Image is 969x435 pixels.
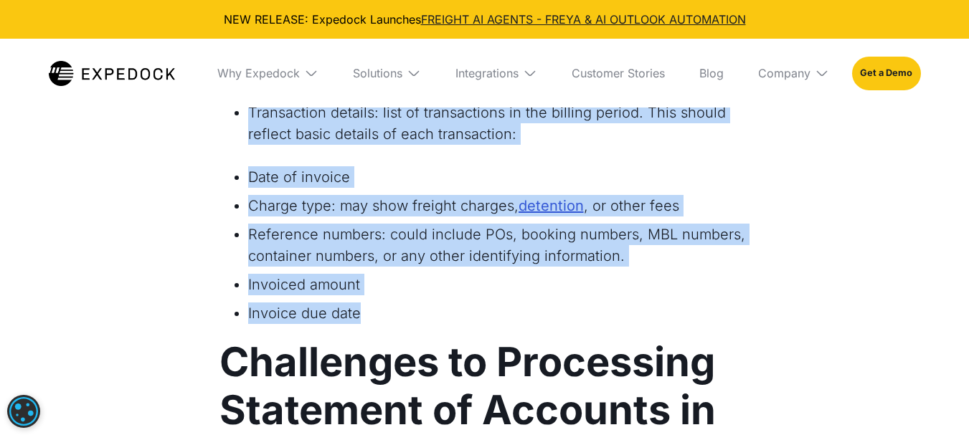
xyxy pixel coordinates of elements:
[11,11,958,27] div: NEW RELEASE: Expedock Launches
[248,302,750,324] li: Invoice due date
[421,12,746,27] a: FREIGHT AI AGENTS - FREYA & AI OUTLOOK AUTOMATION
[730,280,969,435] iframe: Chat Widget
[444,39,549,107] div: Integrations
[852,57,920,90] a: Get a Demo
[747,39,841,107] div: Company
[217,66,300,80] div: Why Expedock
[206,39,330,107] div: Why Expedock
[248,274,750,295] li: Invoiced amount
[758,66,810,80] div: Company
[353,66,402,80] div: Solutions
[248,166,750,188] li: Date of invoice
[688,39,735,107] a: Blog
[519,195,584,216] a: detention
[341,39,432,107] div: Solutions
[248,195,750,216] li: Charge type: may show freight charges, , or other fees
[455,66,519,80] div: Integrations
[248,102,750,145] li: Transaction details: list of transactions in the billing period. This should reflect basic detail...
[560,39,676,107] a: Customer Stories
[248,224,750,267] li: Reference numbers: could include POs, booking numbers, MBL numbers, container numbers, or any oth...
